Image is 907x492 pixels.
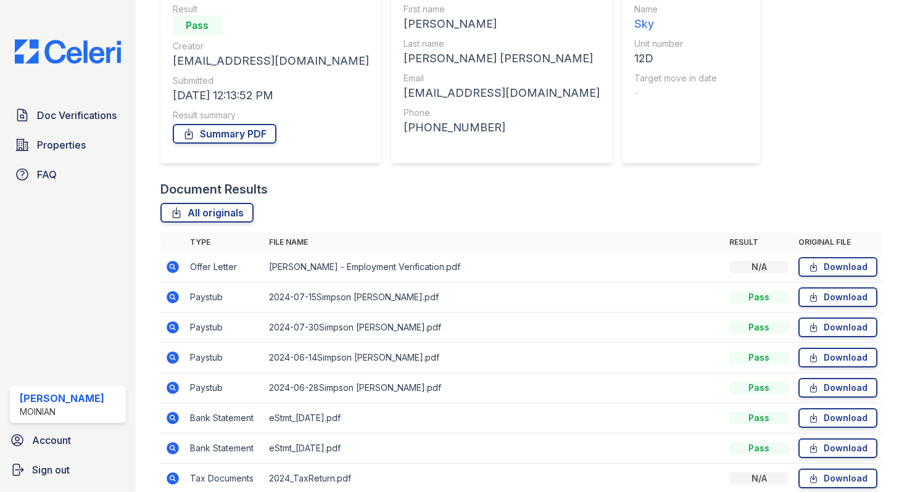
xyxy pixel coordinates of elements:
[185,252,264,282] td: Offer Letter
[404,84,600,102] div: [EMAIL_ADDRESS][DOMAIN_NAME]
[798,318,877,337] a: Download
[798,469,877,488] a: Download
[32,462,70,477] span: Sign out
[729,291,789,303] div: Pass
[185,343,264,373] td: Paystub
[634,3,717,15] div: Name
[185,232,264,252] th: Type
[404,15,600,33] div: [PERSON_NAME]
[729,351,789,364] div: Pass
[634,38,717,50] div: Unit number
[729,472,789,485] div: N/A
[798,408,877,428] a: Download
[729,382,789,394] div: Pass
[185,403,264,433] td: Bank Statement
[173,52,369,70] div: [EMAIL_ADDRESS][DOMAIN_NAME]
[634,15,717,33] div: Sky
[173,3,369,15] div: Result
[798,438,877,458] a: Download
[634,50,717,67] div: 12D
[173,75,369,87] div: Submitted
[264,373,724,403] td: 2024-06-28Simpson [PERSON_NAME].pdf
[185,313,264,343] td: Paystub
[185,373,264,403] td: Paystub
[173,124,276,144] a: Summary PDF
[404,107,600,119] div: Phone
[264,313,724,343] td: 2024-07-30Simpson [PERSON_NAME].pdf
[264,252,724,282] td: [PERSON_NAME] - Employment Verification.pdf
[10,103,126,128] a: Doc Verifications
[798,378,877,398] a: Download
[729,412,789,424] div: Pass
[20,391,104,406] div: [PERSON_NAME]
[185,433,264,464] td: Bank Statement
[264,433,724,464] td: eStmt_[DATE].pdf
[404,38,600,50] div: Last name
[729,442,789,454] div: Pass
[264,282,724,313] td: 2024-07-15Simpson [PERSON_NAME].pdf
[10,162,126,187] a: FAQ
[724,232,793,252] th: Result
[798,257,877,277] a: Download
[10,133,126,157] a: Properties
[20,406,104,418] div: Moinian
[37,167,57,182] span: FAQ
[404,72,600,84] div: Email
[634,3,717,33] a: Name Sky
[5,457,131,482] a: Sign out
[264,403,724,433] td: eStmt_[DATE].pdf
[404,3,600,15] div: First name
[173,87,369,104] div: [DATE] 12:13:52 PM
[264,343,724,373] td: 2024-06-14Simpson [PERSON_NAME].pdf
[404,119,600,136] div: [PHONE_NUMBER]
[729,321,789,334] div: Pass
[173,109,369,121] div: Result summary
[729,261,789,273] div: N/A
[173,40,369,52] div: Creator
[37,137,86,152] span: Properties
[173,15,222,35] div: Pass
[634,72,717,84] div: Target move in date
[793,232,882,252] th: Original file
[798,348,877,367] a: Download
[160,203,254,223] a: All originals
[37,108,117,123] span: Doc Verifications
[798,287,877,307] a: Download
[264,232,724,252] th: File name
[404,50,600,67] div: [PERSON_NAME] [PERSON_NAME]
[5,428,131,453] a: Account
[160,181,268,198] div: Document Results
[185,282,264,313] td: Paystub
[32,433,71,448] span: Account
[5,39,131,64] img: CE_Logo_Blue-a8612792a0a2168367f1c8372b55b34899dd931a85d93a1a3d3e32e68fde9ad4.png
[634,84,717,102] div: -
